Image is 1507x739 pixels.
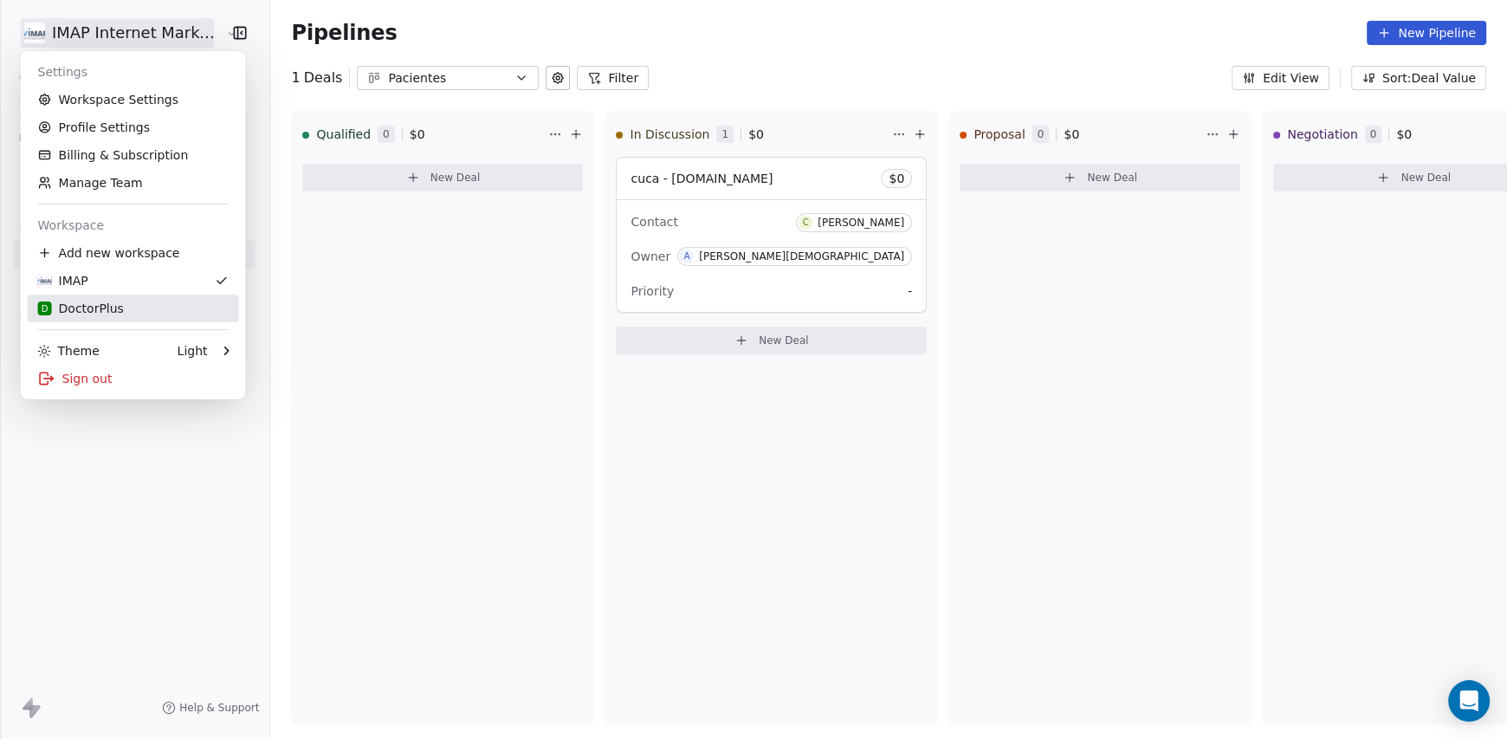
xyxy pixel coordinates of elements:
div: Settings [28,58,239,86]
img: IMAP_Logo_ok.jpg [38,274,52,288]
a: Workspace Settings [28,86,239,113]
a: Manage Team [28,169,239,197]
div: Sign out [28,365,239,392]
div: IMAP [38,272,88,289]
div: DoctorPlus [38,300,124,317]
div: Add new workspace [28,239,239,267]
div: Light [178,342,208,360]
div: Theme [38,342,100,360]
div: Workspace [28,211,239,239]
span: D [42,301,49,314]
a: Billing & Subscription [28,141,239,169]
a: Profile Settings [28,113,239,141]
